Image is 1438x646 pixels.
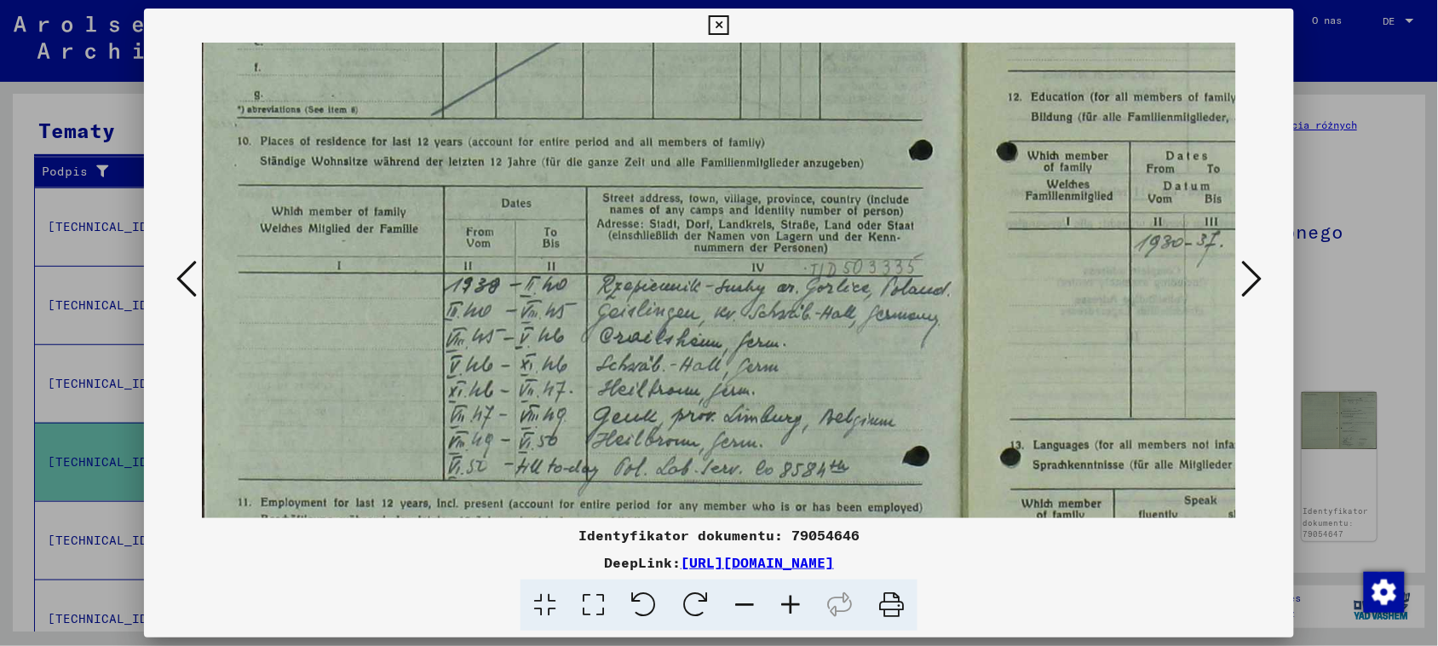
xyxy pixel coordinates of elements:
a: [URL][DOMAIN_NAME] [681,554,834,571]
img: Zmiana zgody [1364,572,1405,613]
font: Identyfikator dokumentu: 79054646 [578,527,860,544]
font: DeepLink: [604,554,681,571]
